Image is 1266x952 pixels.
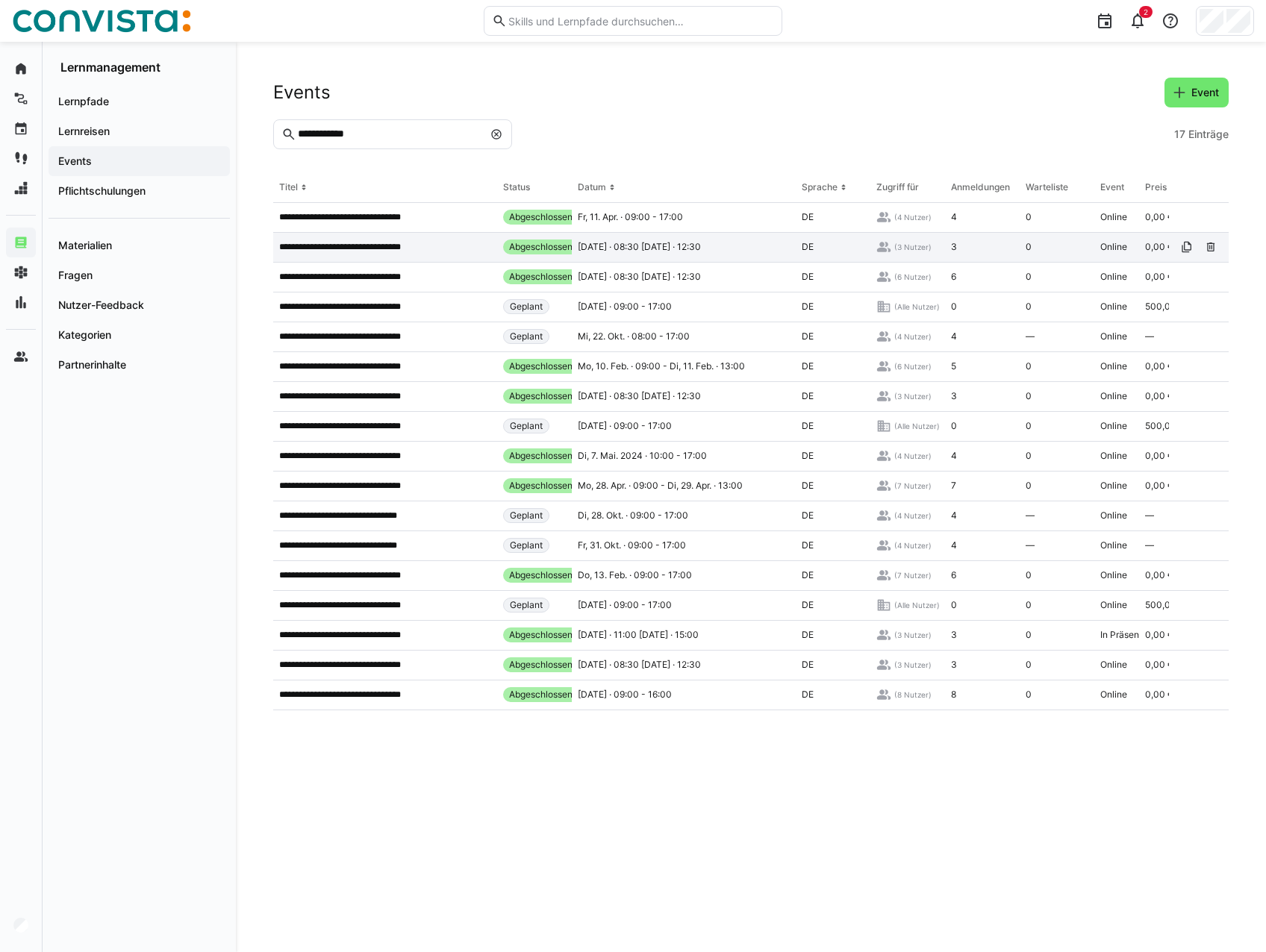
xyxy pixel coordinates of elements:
[951,569,956,581] span: 6
[509,241,573,253] span: Abgeschlossen
[894,689,932,700] span: (8 Nutzer)
[951,241,957,253] span: 3
[1164,78,1229,107] button: Event
[279,181,298,193] div: Titel
[1145,360,1173,372] span: 0,00 €
[1145,480,1173,492] span: 0,00 €
[802,659,814,671] span: DE
[578,539,686,551] span: Fr, 31. Okt. · 09:00 - 17:00
[578,331,690,342] span: Mi, 22. Okt. · 08:00 - 17:00
[1100,659,1127,671] span: Online
[1026,480,1032,492] span: 0
[509,360,573,372] span: Abgeschlossen
[1145,510,1154,522] span: —
[1026,599,1032,611] span: 0
[894,570,932,580] span: (7 Nutzer)
[509,211,573,223] span: Abgeschlossen
[578,301,672,313] span: [DATE] · 09:00 - 17:00
[951,360,956,372] span: 5
[1145,390,1173,402] span: 0,00 €
[509,629,573,641] span: Abgeschlossen
[802,480,814,492] span: DE
[509,271,573,283] span: Abgeschlossen
[503,181,530,193] div: Status
[578,241,701,253] span: [DATE] · 08:30 [DATE] · 12:30
[802,569,814,581] span: DE
[1174,127,1185,142] span: 17
[1145,271,1173,283] span: 0,00 €
[1145,689,1173,701] span: 0,00 €
[1100,480,1127,492] span: Online
[1026,539,1035,551] span: —
[1100,301,1127,313] span: Online
[578,480,743,492] span: Mo, 28. Apr. · 09:00 - Di, 29. Apr. · 13:00
[1026,510,1035,522] span: —
[894,540,932,551] span: (4 Nutzer)
[510,599,543,611] span: Geplant
[1145,181,1167,193] div: Preis
[1100,390,1127,402] span: Online
[802,181,838,193] div: Sprache
[1145,450,1173,462] span: 0,00 €
[1100,420,1127,432] span: Online
[951,211,957,223] span: 4
[1026,181,1068,193] div: Warteliste
[894,242,932,252] span: (3 Nutzer)
[1145,211,1173,223] span: 0,00 €
[894,421,940,431] span: (Alle Nutzer)
[507,14,774,28] input: Skills und Lernpfade durchsuchen…
[1100,450,1127,462] span: Online
[951,480,956,492] span: 7
[578,689,672,701] span: [DATE] · 09:00 - 16:00
[1026,211,1032,223] span: 0
[802,211,814,223] span: DE
[1026,450,1032,462] span: 0
[509,689,573,701] span: Abgeschlossen
[802,539,814,551] span: DE
[951,539,957,551] span: 4
[894,630,932,640] span: (3 Nutzer)
[951,420,957,432] span: 0
[578,420,672,432] span: [DATE] · 09:00 - 17:00
[951,689,956,701] span: 8
[578,569,692,581] span: Do, 13. Feb. · 09:00 - 17:00
[951,629,957,641] span: 3
[1100,539,1127,551] span: Online
[1145,539,1154,551] span: —
[1100,629,1144,641] span: In Präsenz
[1100,360,1127,372] span: Online
[1026,659,1032,671] span: 0
[1145,629,1173,641] span: 0,00 €
[1026,331,1035,342] span: —
[894,331,932,342] span: (4 Nutzer)
[894,600,940,610] span: (Alle Nutzer)
[802,629,814,641] span: DE
[1026,569,1032,581] span: 0
[951,331,957,342] span: 4
[894,660,932,670] span: (3 Nutzer)
[894,510,932,521] span: (4 Nutzer)
[578,181,606,193] div: Datum
[510,510,543,522] span: Geplant
[1026,360,1032,372] span: 0
[802,241,814,253] span: DE
[1144,7,1148,16] span: 2
[1100,241,1127,253] span: Online
[509,569,573,581] span: Abgeschlossen
[1026,689,1032,701] span: 0
[894,361,932,372] span: (6 Nutzer)
[802,360,814,372] span: DE
[1145,241,1173,253] span: 0,00 €
[510,301,543,313] span: Geplant
[802,271,814,283] span: DE
[1026,420,1032,432] span: 0
[1026,390,1032,402] span: 0
[578,360,745,372] span: Mo, 10. Feb. · 09:00 - Di, 11. Feb. · 13:00
[1189,85,1221,100] span: Event
[578,599,672,611] span: [DATE] · 09:00 - 17:00
[802,331,814,342] span: DE
[951,301,957,313] span: 0
[1100,599,1127,611] span: Online
[1100,510,1127,522] span: Online
[1100,181,1124,193] div: Event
